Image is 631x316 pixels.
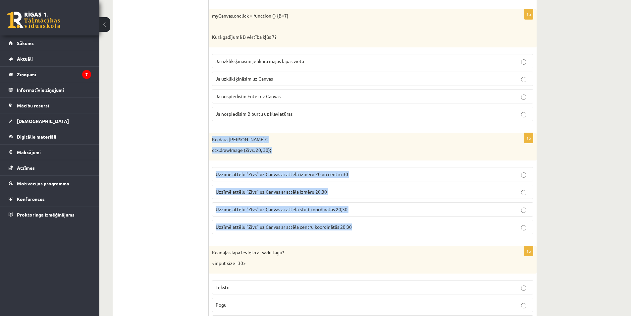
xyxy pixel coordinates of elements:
a: Rīgas 1. Tālmācības vidusskola [7,12,60,28]
span: [DEMOGRAPHIC_DATA] [17,118,69,124]
span: Ja uzklikšķināsim uz Canvas [216,76,273,82]
p: 1p [524,9,533,20]
p: Kurā gadījumā B vērtība kļūs 7? [212,34,500,40]
a: Proktoringa izmēģinājums [9,207,91,222]
span: Ja nospiedīsim Enter uz Canvas [216,93,281,99]
input: Ja nospiedīsim Enter uz Canvas [521,95,526,100]
a: Digitālie materiāli [9,129,91,144]
p: 1p [524,246,533,256]
input: Ja nospiedīsim B burtu uz klaviatūras [521,112,526,117]
legend: Maksājumi [17,145,91,160]
span: Mācību resursi [17,102,49,108]
a: Sākums [9,35,91,51]
p: ctx.drawImage (Zivs, 20, 30); [212,147,500,154]
a: Atzīmes [9,160,91,175]
span: Tekstu [216,284,230,290]
span: Atzīmes [17,165,35,171]
p: Ko mājas lapā ievieto ar šādu tagu? [212,249,500,256]
span: Proktoringa izmēģinājums [17,212,75,218]
input: Ja uzklikšķināsim uz Canvas [521,77,526,82]
a: Konferences [9,191,91,207]
span: Uzzīmē attēlu "Zivs" uz Canvas ar attēla stūri koordinātās 20;30 [216,206,347,212]
p: <input size=30> [212,260,500,267]
a: Maksājumi [9,145,91,160]
span: Motivācijas programma [17,180,69,186]
input: Uzzīmē attēlu "Zivs" uz Canvas ar attēla centru koordinātās 20;30 [521,225,526,230]
p: myCanvas.onclick = function () {B=7} [212,13,500,19]
input: Uzzīmē attēlu "Zivs" uz Canvas ar attēla izmēru 20 un centru 30 [521,172,526,178]
a: Ziņojumi7 [9,67,91,82]
a: Motivācijas programma [9,176,91,191]
a: Mācību resursi [9,98,91,113]
span: Uzzīmē attēlu "Zivs" uz Canvas ar attēla izmēru 20 un centru 30 [216,171,348,177]
span: Digitālie materiāli [17,134,56,140]
span: Aktuāli [17,56,33,62]
p: 1p [524,133,533,143]
input: Pogu [521,303,526,308]
span: Ja nospiedīsim B burtu uz klaviatūras [216,111,292,117]
a: Informatīvie ziņojumi [9,82,91,97]
i: 7 [82,70,91,79]
input: Tekstu [521,285,526,291]
span: Uzzīmē attēlu "Zivs" uz Canvas ar attēla centru koordinātās 20;30 [216,224,352,230]
input: Ja uzklikšķināsim jebkurā mājas lapas vietā [521,59,526,65]
input: Uzzīmē attēlu "Zivs" uz Canvas ar attēla stūri koordinātās 20;30 [521,208,526,213]
span: Uzzīmē attēlu "Zivs" uz Canvas ar attēla izmēru 20,30 [216,189,327,195]
legend: Informatīvie ziņojumi [17,82,91,97]
span: Ja uzklikšķināsim jebkurā mājas lapas vietā [216,58,304,64]
a: Aktuāli [9,51,91,66]
span: Pogu [216,302,227,308]
legend: Ziņojumi [17,67,91,82]
p: Ko dara [PERSON_NAME]?: [212,136,500,143]
span: Konferences [17,196,45,202]
span: Sākums [17,40,34,46]
input: Uzzīmē attēlu "Zivs" uz Canvas ar attēla izmēru 20,30 [521,190,526,195]
a: [DEMOGRAPHIC_DATA] [9,113,91,129]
